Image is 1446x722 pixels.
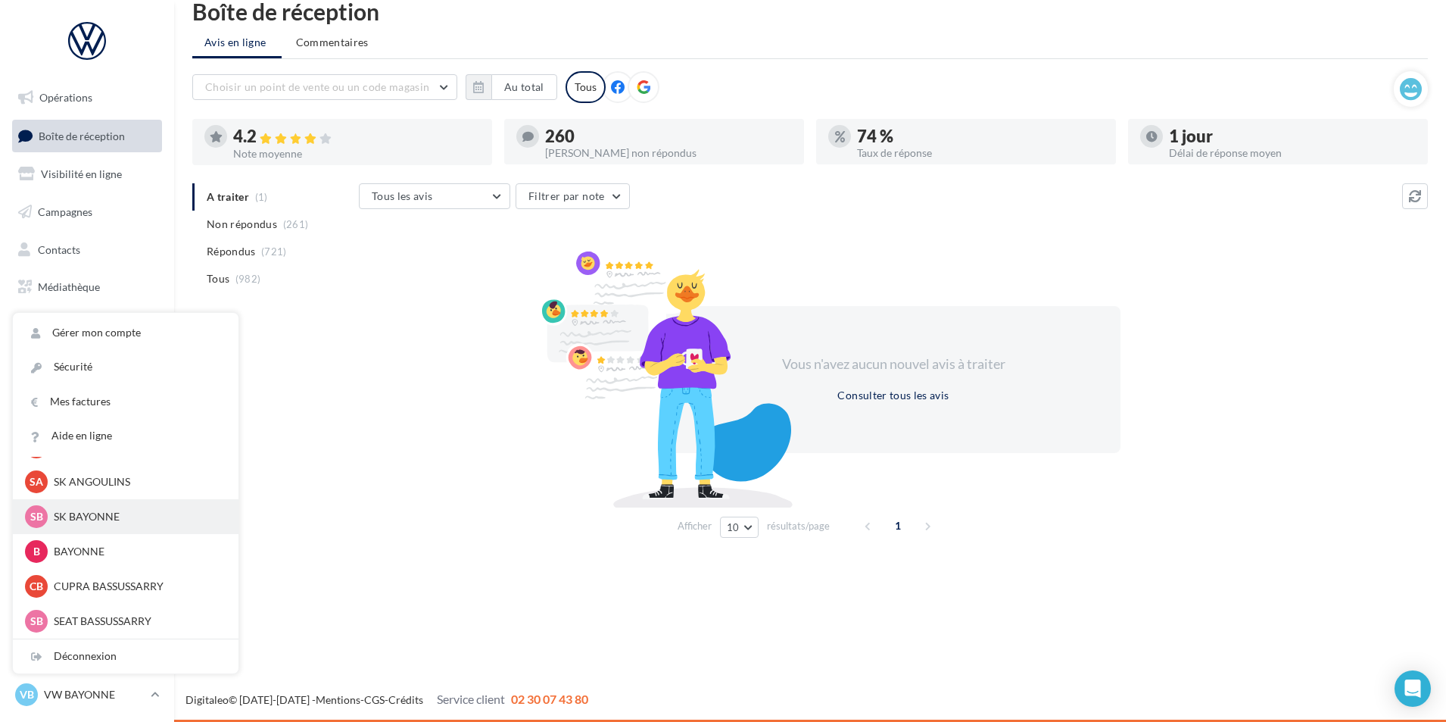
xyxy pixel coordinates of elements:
a: CGS [364,693,385,706]
span: Répondus [207,244,256,259]
span: B [33,544,40,559]
a: Gérer mon compte [13,316,238,350]
div: Délai de réponse moyen [1169,148,1416,158]
div: 4.2 [233,128,480,145]
span: 10 [727,521,740,533]
span: (721) [261,245,287,258]
a: Crédits [388,693,423,706]
button: Consulter tous les avis [831,386,955,405]
button: Au total [491,74,557,100]
span: SB [30,614,43,629]
span: Médiathèque [38,280,100,293]
span: Choisir un point de vente ou un code magasin [205,80,429,93]
p: BAYONNE [54,544,220,559]
button: Au total [466,74,557,100]
a: Visibilité en ligne [9,158,165,190]
p: CUPRA BASSUSSARRY [54,579,220,594]
p: SK BAYONNE [54,509,220,524]
span: SB [30,509,43,524]
a: Aide en ligne [13,419,238,453]
span: Non répondus [207,217,277,232]
span: 02 30 07 43 80 [511,692,588,706]
button: Filtrer par note [516,183,630,209]
p: SEAT BASSUSSARRY [54,614,220,629]
span: 1 [886,514,910,538]
div: 74 % [857,128,1104,145]
span: Contacts [38,242,80,255]
button: 10 [720,517,759,538]
div: Open Intercom Messenger [1395,670,1431,707]
span: (982) [235,273,261,285]
span: Afficher [678,519,712,533]
a: Calendrier [9,309,165,341]
a: Mes factures [13,385,238,419]
span: Commentaires [296,35,369,50]
span: (261) [283,218,309,230]
a: PLV et print personnalisable [9,347,165,392]
span: Visibilité en ligne [41,167,122,180]
div: [PERSON_NAME] non répondus [545,148,792,158]
span: VB [20,687,34,702]
p: VW BAYONNE [44,687,145,702]
a: Sécurité [13,350,238,384]
span: Tous [207,271,229,286]
div: 260 [545,128,792,145]
div: Taux de réponse [857,148,1104,158]
a: Médiathèque [9,271,165,303]
span: Boîte de réception [39,129,125,142]
span: SA [30,474,43,489]
span: Opérations [39,91,92,104]
a: Campagnes [9,196,165,228]
button: Choisir un point de vente ou un code magasin [192,74,457,100]
a: Mentions [316,693,360,706]
a: Digitaleo [185,693,229,706]
a: Opérations [9,82,165,114]
span: Campagnes [38,205,92,218]
a: Contacts [9,234,165,266]
span: © [DATE]-[DATE] - - - [185,693,588,706]
div: 1 jour [1169,128,1416,145]
div: Note moyenne [233,148,480,159]
a: Boîte de réception [9,120,165,152]
p: SK ANGOULINS [54,474,220,489]
span: résultats/page [767,519,830,533]
div: Déconnexion [13,639,238,674]
a: Campagnes DataOnDemand [9,397,165,442]
a: VB VW BAYONNE [12,680,162,709]
span: Tous les avis [372,189,433,202]
span: CB [30,579,43,594]
div: Tous [566,71,606,103]
div: Vous n'avez aucun nouvel avis à traiter [763,355,1024,374]
span: Service client [437,692,505,706]
button: Tous les avis [359,183,510,209]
